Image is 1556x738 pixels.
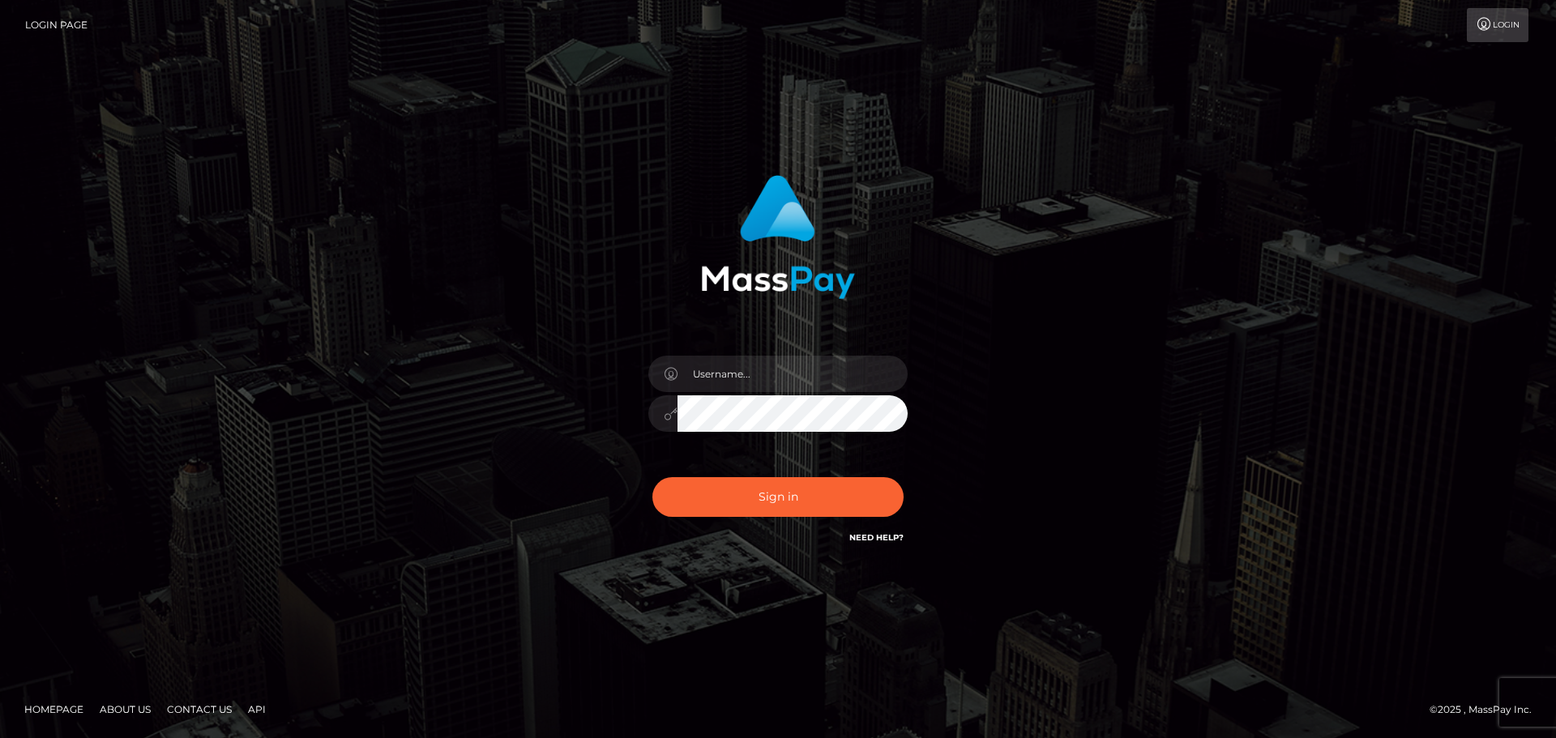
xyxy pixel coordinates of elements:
a: Contact Us [160,697,238,722]
a: Homepage [18,697,90,722]
a: Need Help? [849,532,904,543]
input: Username... [678,356,908,392]
div: © 2025 , MassPay Inc. [1430,701,1544,719]
a: Login Page [25,8,88,42]
a: About Us [93,697,157,722]
img: MassPay Login [701,175,855,299]
button: Sign in [652,477,904,517]
a: API [242,697,272,722]
a: Login [1467,8,1528,42]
